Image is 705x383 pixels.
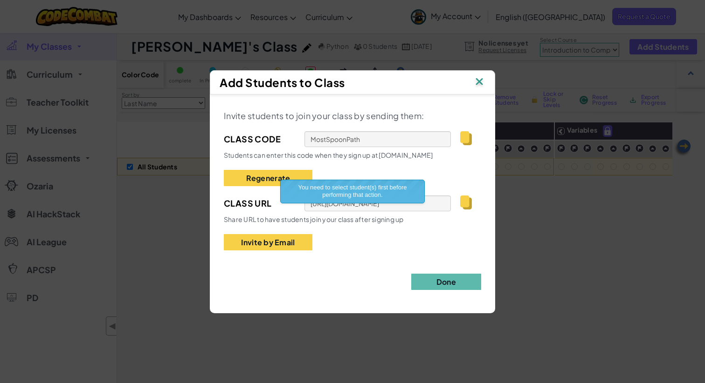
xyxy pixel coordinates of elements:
[411,274,481,290] button: Done
[460,195,472,209] img: IconCopy.svg
[224,151,433,159] span: Students can enter this code when they sign up at [DOMAIN_NAME]
[224,132,295,146] span: Class Code
[220,75,345,89] span: Add Students to Class
[224,170,312,186] button: Regenerate
[224,110,424,121] span: Invite students to join your class by sending them:
[473,75,485,89] img: IconClose.svg
[298,184,407,198] span: You need to select student(s) first before performing that action.
[460,131,472,145] img: IconCopy.svg
[224,215,404,223] span: Share URL to have students join your class after signing up
[224,196,295,210] span: Class Url
[224,234,312,250] button: Invite by Email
